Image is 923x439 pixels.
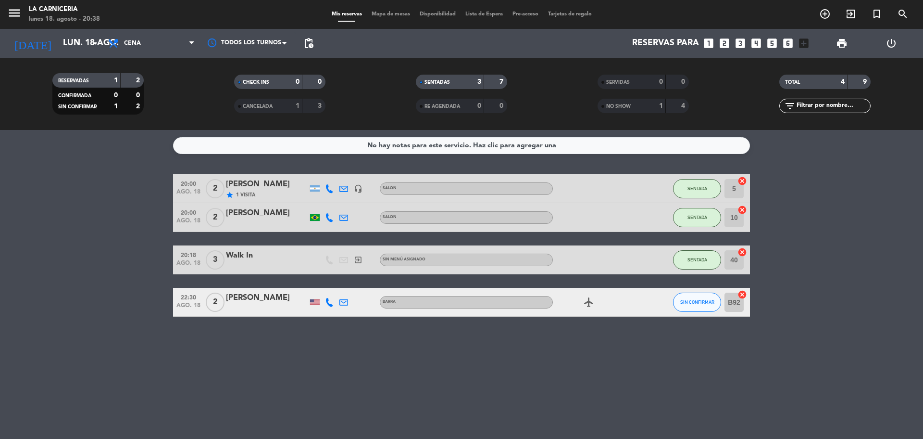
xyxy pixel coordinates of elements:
span: BARRA [383,300,396,304]
button: SIN CONFIRMAR [673,293,721,312]
span: print [836,38,848,49]
i: exit_to_app [845,8,857,20]
span: SENTADA [687,215,707,220]
span: SIN CONFIRMAR [680,299,714,305]
span: Pre-acceso [508,12,543,17]
button: SENTADA [673,208,721,227]
i: airplanemode_active [583,297,595,308]
strong: 0 [114,92,118,99]
span: SIN CONFIRMAR [58,104,97,109]
i: cancel [737,247,747,257]
span: ago. 18 [176,218,200,229]
span: 20:00 [176,178,200,189]
i: exit_to_app [354,256,362,264]
span: ago. 18 [176,302,200,313]
strong: 0 [318,78,324,85]
strong: 2 [136,103,142,110]
strong: 3 [477,78,481,85]
strong: 0 [136,92,142,99]
i: looks_4 [750,37,762,50]
span: NO SHOW [606,104,631,109]
i: arrow_drop_down [89,38,101,49]
button: SENTADA [673,179,721,198]
span: 2 [206,293,225,312]
strong: 0 [499,103,505,109]
span: Mis reservas [327,12,367,17]
span: SENTADA [687,186,707,191]
span: TOTAL [785,80,800,85]
i: power_settings_new [886,38,897,49]
i: star [226,191,234,199]
button: SENTADA [673,250,721,270]
div: lunes 18. agosto - 20:38 [29,14,100,24]
strong: 1 [659,103,663,109]
i: turned_in_not [871,8,883,20]
i: cancel [737,176,747,186]
i: filter_list [784,100,796,112]
span: Disponibilidad [415,12,461,17]
span: RE AGENDADA [424,104,460,109]
strong: 1 [114,103,118,110]
strong: 9 [863,78,869,85]
strong: 3 [318,103,324,109]
div: [PERSON_NAME] [226,207,308,219]
span: 2 [206,208,225,227]
i: looks_6 [782,37,794,50]
i: [DATE] [7,33,58,54]
span: 1 Visita [236,191,255,199]
strong: 2 [136,77,142,84]
span: Mapa de mesas [367,12,415,17]
span: SALON [383,186,397,190]
span: ago. 18 [176,189,200,200]
div: Walk In [226,249,308,262]
strong: 0 [296,78,299,85]
span: Lista de Espera [461,12,508,17]
div: LOG OUT [866,29,916,58]
span: CHECK INS [243,80,269,85]
strong: 7 [499,78,505,85]
span: Cena [124,40,141,47]
button: menu [7,6,22,24]
i: add_box [798,37,810,50]
span: pending_actions [303,38,314,49]
strong: 4 [841,78,845,85]
i: headset_mic [354,184,362,193]
span: ago. 18 [176,260,200,271]
span: Sin menú asignado [383,258,425,261]
i: looks_5 [766,37,778,50]
span: SENTADAS [424,80,450,85]
span: SENTADA [687,257,707,262]
i: search [897,8,909,20]
span: Tarjetas de regalo [543,12,597,17]
strong: 1 [296,103,299,109]
i: looks_one [702,37,715,50]
i: add_circle_outline [819,8,831,20]
span: SALON [383,215,397,219]
span: 3 [206,250,225,270]
span: SERVIDAS [606,80,630,85]
span: 20:00 [176,207,200,218]
span: RESERVADAS [58,78,89,83]
span: 2 [206,179,225,198]
div: [PERSON_NAME] [226,292,308,304]
strong: 0 [659,78,663,85]
span: 20:18 [176,249,200,260]
strong: 0 [477,103,481,109]
span: CANCELADA [243,104,273,109]
input: Filtrar por nombre... [796,101,870,111]
i: cancel [737,205,747,215]
div: No hay notas para este servicio. Haz clic para agregar una [367,140,556,151]
i: looks_two [718,37,731,50]
span: CONFIRMADA [58,93,91,98]
i: menu [7,6,22,20]
strong: 4 [681,103,687,109]
i: looks_3 [734,37,747,50]
i: cancel [737,290,747,299]
strong: 0 [681,78,687,85]
span: Reservas para [632,39,699,48]
div: [PERSON_NAME] [226,178,308,191]
div: La Carniceria [29,5,100,14]
span: 22:30 [176,291,200,302]
strong: 1 [114,77,118,84]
